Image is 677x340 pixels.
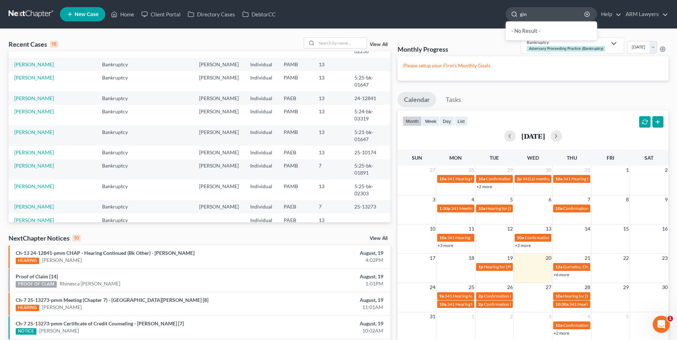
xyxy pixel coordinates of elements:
[471,195,475,204] span: 4
[398,45,448,53] h3: Monthly Progress
[193,58,244,71] td: [PERSON_NAME]
[509,195,514,204] span: 5
[278,213,313,227] td: PAEB
[515,243,531,248] a: +2 more
[370,42,388,47] a: View All
[193,180,244,200] td: [PERSON_NAME]
[16,328,36,335] div: NOTICE
[16,281,57,288] div: PROOF OF CLAIM
[14,108,54,114] a: [PERSON_NAME]
[563,293,619,299] span: Hearing for [PERSON_NAME]
[439,235,446,240] span: 10a
[313,92,349,105] td: 13
[193,71,244,92] td: [PERSON_NAME]
[664,312,668,321] span: 6
[447,176,542,181] span: 341 Hearing for Steingrabe, [GEOGRAPHIC_DATA]
[313,58,349,71] td: 13
[96,200,141,213] td: Bankruptcy
[664,166,668,174] span: 2
[313,213,349,227] td: 13
[14,61,54,67] a: [PERSON_NAME]
[661,283,668,292] span: 30
[625,312,630,321] span: 5
[521,132,545,140] h2: [DATE]
[484,293,560,299] span: Confirmation Date for [PERSON_NAME]
[468,166,475,174] span: 28
[439,92,468,108] a: Tasks
[244,200,278,213] td: Individual
[16,297,208,303] a: Ch-7 25-13273-pmm Meeting (Chapter 7) - [GEOGRAPHIC_DATA][PERSON_NAME] [8]
[584,254,591,262] span: 21
[60,280,120,287] a: Rhinesca [PERSON_NAME]
[14,183,54,189] a: [PERSON_NAME]
[622,225,630,233] span: 15
[517,176,522,181] span: 2p
[96,92,141,105] td: Bankruptcy
[96,180,141,200] td: Bankruptcy
[278,105,313,125] td: PAMB
[445,293,509,299] span: 341 Hearing for [PERSON_NAME]
[266,257,383,264] div: 4:02PM
[517,235,524,240] span: 10a
[349,146,391,159] td: 25-10174
[184,8,239,21] a: Directory Cases
[545,225,552,233] span: 13
[278,58,313,71] td: PAMB
[449,155,462,161] span: Mon
[39,327,79,334] a: [PERSON_NAME]
[96,71,141,92] td: Bankruptcy
[42,257,82,264] a: [PERSON_NAME]
[244,146,278,159] td: Individual
[622,283,630,292] span: 29
[72,235,81,241] div: 10
[278,146,313,159] td: PAEB
[438,243,453,248] a: +3 more
[625,195,630,204] span: 8
[587,312,591,321] span: 4
[555,264,562,269] span: 12a
[96,125,141,146] td: Bankruptcy
[439,206,450,211] span: 1:30p
[439,293,444,299] span: 9a
[16,250,194,256] a: Ch-13 24-12841-pmm CHAP - Hearing Continued (Bk Other) - [PERSON_NAME]
[429,254,436,262] span: 17
[486,206,542,211] span: Hearing for [PERSON_NAME]
[468,254,475,262] span: 18
[278,159,313,180] td: PAMB
[193,125,244,146] td: [PERSON_NAME]
[42,304,82,311] a: [PERSON_NAME]
[14,204,54,210] a: [PERSON_NAME]
[429,312,436,321] span: 31
[447,302,511,307] span: 341 Hearing for [PERSON_NAME]
[555,302,569,307] span: 10:30a
[478,176,485,181] span: 10a
[563,264,661,269] span: Gurnelos, Chelsea & [PERSON_NAME] Confirmation
[622,8,668,21] a: ARM Lawyers
[96,159,141,180] td: Bankruptcy
[429,166,436,174] span: 27
[584,283,591,292] span: 28
[563,206,677,211] span: Confirmation Date for [PERSON_NAME] & [PERSON_NAME]
[478,264,483,269] span: 1p
[506,166,514,174] span: 29
[468,225,475,233] span: 11
[349,125,391,146] td: 5:21-bk-01647
[661,225,668,233] span: 16
[440,116,454,126] button: day
[664,195,668,204] span: 9
[661,254,668,262] span: 23
[16,273,58,279] a: Proof of Claim [14]
[244,105,278,125] td: Individual
[266,249,383,257] div: August, 19
[478,206,485,211] span: 10a
[555,176,562,181] span: 10a
[349,105,391,125] td: 5:24-bk-03319
[266,304,383,311] div: 11:01AM
[398,92,436,108] a: Calendar
[349,180,391,200] td: 5:25-bk-02303
[317,38,367,48] input: Search by name...
[14,95,54,101] a: [PERSON_NAME]
[278,180,313,200] td: PAMB
[545,254,552,262] span: 20
[476,184,492,189] a: +2 more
